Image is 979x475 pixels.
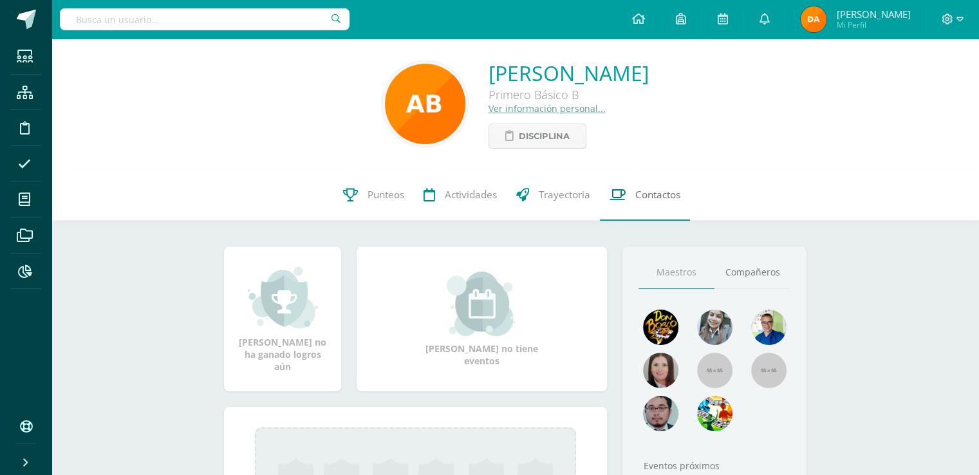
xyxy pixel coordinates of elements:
a: Maestros [639,256,714,289]
div: Eventos próximos [639,460,790,472]
a: Trayectoria [507,169,600,221]
a: Punteos [333,169,414,221]
div: [PERSON_NAME] no ha ganado logros aún [237,265,328,373]
span: Trayectoria [539,188,590,201]
span: [PERSON_NAME] [836,8,910,21]
div: Primero Básico B [489,87,649,102]
img: 45bd7986b8947ad7e5894cbc9b781108.png [697,310,732,345]
a: Ver información personal... [489,102,606,115]
div: [PERSON_NAME] no tiene eventos [418,272,546,367]
img: a43eca2235894a1cc1b3d6ce2f11d98a.png [697,396,732,431]
img: 55x55 [751,353,787,388]
a: [PERSON_NAME] [489,59,649,87]
img: event_small.png [447,272,517,336]
a: Actividades [414,169,507,221]
img: 10741f48bcca31577cbcd80b61dad2f3.png [751,310,787,345]
span: Contactos [635,188,680,201]
img: 29fc2a48271e3f3676cb2cb292ff2552.png [643,310,678,345]
span: Actividades [445,188,497,201]
span: Punteos [368,188,404,201]
input: Busca un usuario... [60,8,350,30]
img: 2b9a58f3d36f4d16b01a864a7888c3b1.png [385,64,465,144]
img: achievement_small.png [248,265,318,330]
span: Mi Perfil [836,19,910,30]
span: Disciplina [519,124,570,148]
a: Compañeros [714,256,790,289]
a: Disciplina [489,124,586,149]
img: 67c3d6f6ad1c930a517675cdc903f95f.png [643,353,678,388]
a: Contactos [600,169,690,221]
img: 82a5943632aca8211823fb2e9800a6c1.png [801,6,826,32]
img: d0e54f245e8330cebada5b5b95708334.png [643,396,678,431]
img: 55x55 [697,353,732,388]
